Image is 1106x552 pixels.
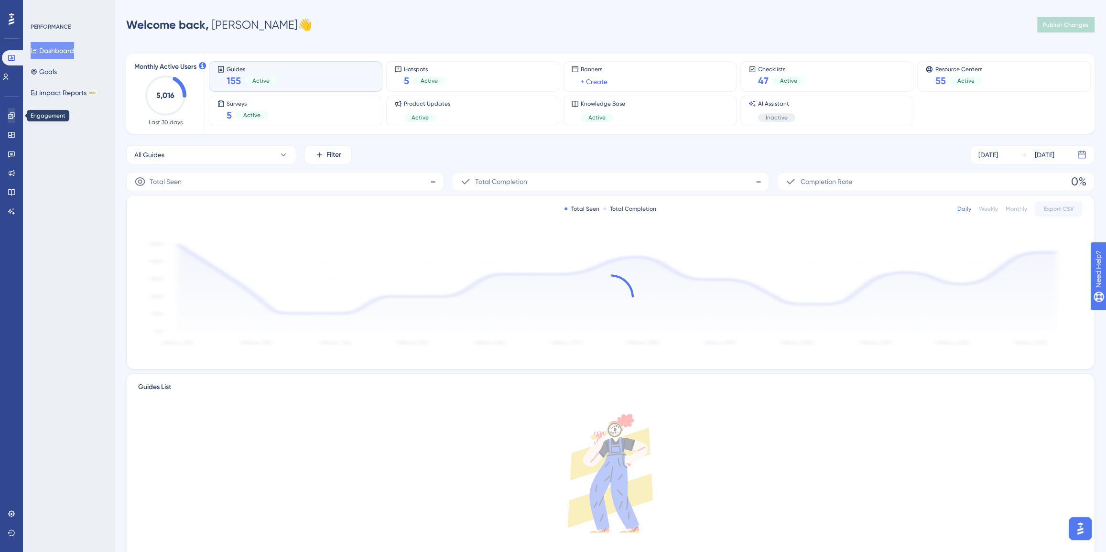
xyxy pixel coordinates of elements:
[780,77,797,85] span: Active
[31,42,74,59] button: Dashboard
[581,76,607,87] a: + Create
[1066,514,1095,543] iframe: UserGuiding AI Assistant Launcher
[31,23,71,31] div: PERFORMANCE
[138,381,171,399] span: Guides List
[421,77,438,85] span: Active
[758,74,769,87] span: 47
[979,205,998,213] div: Weekly
[227,65,277,72] span: Guides
[800,176,852,187] span: Completion Rate
[404,65,445,72] span: Hotspots
[126,18,209,32] span: Welcome back,
[957,205,971,213] div: Daily
[978,149,998,161] div: [DATE]
[31,63,57,80] button: Goals
[475,176,527,187] span: Total Completion
[1071,174,1086,189] span: 0%
[156,91,174,100] text: 5,016
[227,108,232,122] span: 5
[134,149,164,161] span: All Guides
[412,114,429,121] span: Active
[430,174,436,189] span: -
[1037,17,1095,32] button: Publish Changes
[31,84,97,101] button: Impact ReportsBETA
[227,74,241,87] span: 155
[766,114,788,121] span: Inactive
[326,149,341,161] span: Filter
[1035,201,1083,216] button: Export CSV
[957,77,974,85] span: Active
[581,100,625,108] span: Knowledge Base
[252,77,270,85] span: Active
[22,2,60,14] span: Need Help?
[304,145,352,164] button: Filter
[758,100,795,108] span: AI Assistant
[588,114,606,121] span: Active
[126,145,296,164] button: All Guides
[227,100,268,107] span: Surveys
[1044,205,1074,213] span: Export CSV
[755,174,761,189] span: -
[581,65,607,73] span: Banners
[1043,21,1089,29] span: Publish Changes
[1035,149,1054,161] div: [DATE]
[134,61,196,73] span: Monthly Active Users
[603,205,656,213] div: Total Completion
[126,17,312,32] div: [PERSON_NAME] 👋
[88,90,97,95] div: BETA
[564,205,599,213] div: Total Seen
[758,65,805,72] span: Checklists
[150,176,182,187] span: Total Seen
[935,74,945,87] span: 55
[935,65,982,72] span: Resource Centers
[149,119,183,126] span: Last 30 days
[404,100,450,108] span: Product Updates
[243,111,260,119] span: Active
[1006,205,1027,213] div: Monthly
[404,74,409,87] span: 5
